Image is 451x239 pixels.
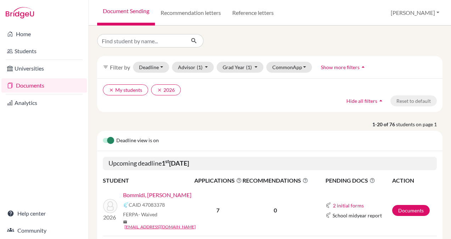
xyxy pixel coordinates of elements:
i: arrow_drop_up [360,63,367,71]
button: Show more filtersarrow_drop_up [315,62,373,73]
button: clear2026 [151,84,181,95]
span: Hide all filters [346,98,377,104]
a: Documents [1,78,87,93]
a: Bommidi, [PERSON_NAME] [123,191,191,199]
sup: st [165,159,169,164]
span: - Waived [138,211,157,217]
a: Analytics [1,96,87,110]
a: Help center [1,206,87,221]
img: Common App logo [123,202,129,208]
button: Hide all filtersarrow_drop_up [340,95,390,106]
a: Home [1,27,87,41]
b: 7 [216,207,219,213]
i: filter_list [103,64,108,70]
span: Deadline view is on [116,137,159,145]
img: Bridge-U [6,7,34,18]
a: Universities [1,61,87,76]
a: Students [1,44,87,58]
span: Filter by [110,64,130,71]
strong: 1-20 of 76 [372,121,396,128]
button: Reset to default [390,95,437,106]
span: (1) [246,64,252,70]
button: Deadline [133,62,169,73]
th: STUDENT [103,176,194,185]
button: Advisor(1) [172,62,214,73]
span: RECOMMENDATIONS [243,176,308,185]
b: 1 [DATE] [162,159,189,167]
button: [PERSON_NAME] [388,6,442,20]
button: 2 initial forms [333,201,364,210]
img: Common App logo [325,212,331,218]
img: Bommidi, Sushaeni [103,199,117,213]
button: clearMy students [103,84,148,95]
span: students on page 1 [396,121,442,128]
i: clear [109,88,114,93]
span: CAID 47083378 [129,201,165,209]
a: [EMAIL_ADDRESS][DOMAIN_NAME] [124,224,196,230]
h5: Upcoming deadline [103,157,437,170]
a: Documents [392,205,430,216]
span: (1) [197,64,202,70]
input: Find student by name... [97,34,185,48]
button: Grad Year(1) [217,62,263,73]
i: clear [157,88,162,93]
span: mail [123,220,127,224]
p: 0 [243,206,308,215]
th: ACTION [392,176,437,185]
button: CommonApp [266,62,312,73]
span: School midyear report [333,212,382,219]
a: Community [1,223,87,238]
span: Show more filters [321,64,360,70]
span: PENDING DOCS [325,176,391,185]
span: FERPA [123,211,157,218]
p: 2026 [103,213,117,222]
i: arrow_drop_up [377,97,384,104]
span: APPLICATIONS [194,176,242,185]
img: Common App logo [325,202,331,208]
